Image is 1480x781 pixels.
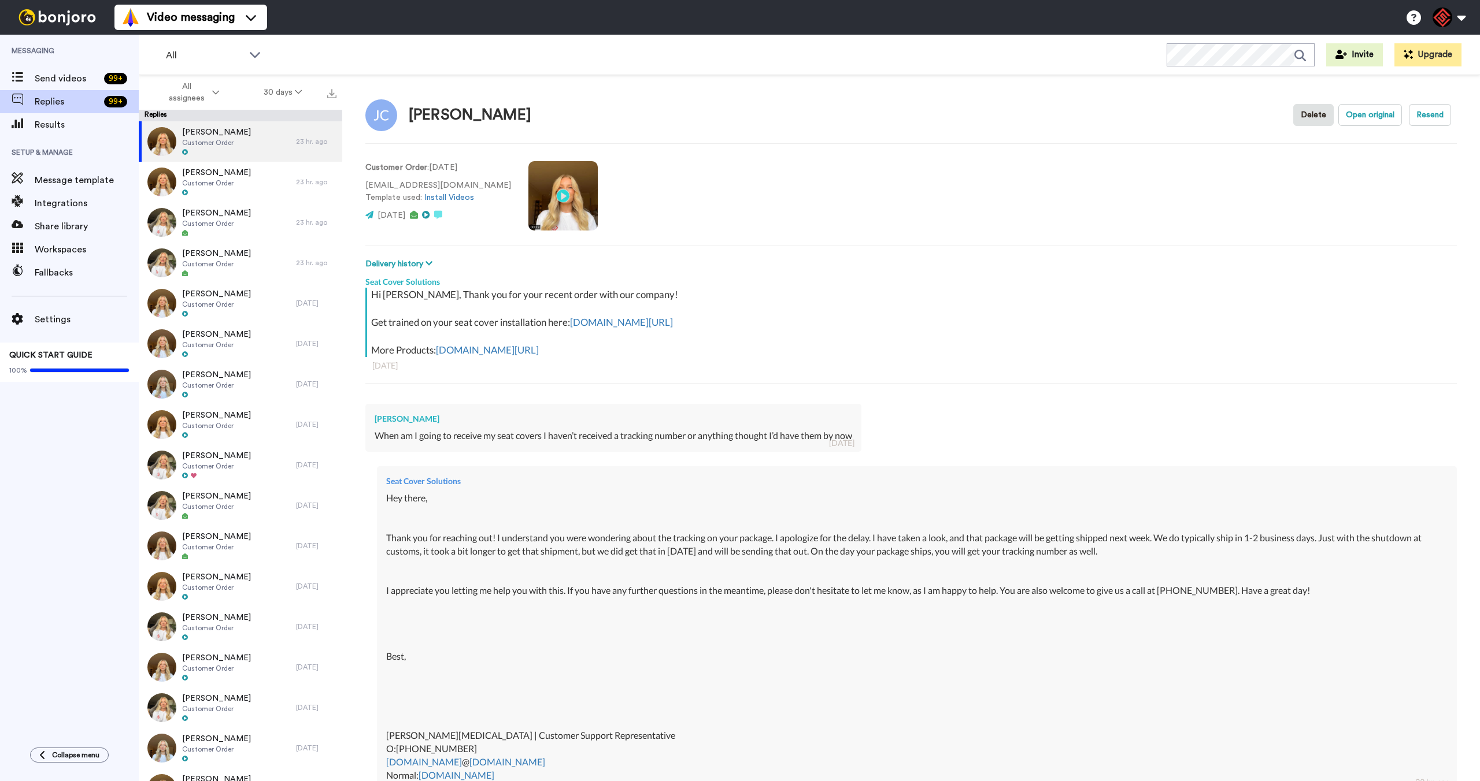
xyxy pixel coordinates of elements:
span: [PERSON_NAME] [182,571,251,583]
span: Message template [35,173,139,187]
span: [PERSON_NAME] [182,207,251,219]
span: [PERSON_NAME] [182,490,251,502]
img: bj-logo-header-white.svg [14,9,101,25]
span: [PERSON_NAME] [182,612,251,623]
img: Image of Joy Compton [365,99,397,131]
a: [PERSON_NAME]Customer Order[DATE] [139,445,342,485]
a: [PERSON_NAME]Customer Order[DATE] [139,607,342,647]
button: Invite [1326,43,1383,66]
span: Settings [35,313,139,326]
button: Delete [1293,104,1334,126]
div: 99 + [104,73,127,84]
img: fab79fc5-4c59-42fc-b3df-b39e7a1d96ef-thumb.jpg [147,451,176,479]
a: [DOMAIN_NAME] [469,756,545,767]
div: [DATE] [296,743,336,753]
img: 8be15c0c-c1cd-42da-8e47-bbfc9ea6e200-thumb.jpg [147,370,176,399]
a: [PERSON_NAME]Customer Order[DATE] [139,323,342,364]
a: [DOMAIN_NAME] [419,769,494,780]
img: 493b409d-c0ce-4000-bafd-65c16c828511-thumb.jpg [147,734,176,763]
div: [DATE] [829,437,854,449]
span: Workspaces [35,243,139,256]
button: Collapse menu [30,747,109,763]
img: 621f84f7-872d-4bd9-8bde-b5565161280b-thumb.jpg [147,248,176,277]
div: [DATE] [296,420,336,429]
button: Open original [1338,104,1402,126]
span: Customer Order [182,704,251,713]
a: [PERSON_NAME]Customer Order[DATE] [139,566,342,607]
span: Customer Order [182,340,251,349]
a: [PERSON_NAME]Customer Order23 hr. ago [139,243,342,283]
div: Replies [139,110,342,121]
span: Share library [35,220,139,233]
a: [PERSON_NAME]Customer Order[DATE] [139,526,342,566]
span: Customer Order [182,381,251,390]
a: [PERSON_NAME]Customer Order[DATE] [139,485,342,526]
div: [PERSON_NAME] [375,413,852,425]
span: [PERSON_NAME] [182,288,251,300]
span: [PERSON_NAME] [182,127,251,138]
a: [PERSON_NAME]Customer Order[DATE] [139,647,342,687]
span: [PERSON_NAME] [182,693,251,704]
span: 100% [9,366,27,375]
a: [PERSON_NAME]Customer Order[DATE] [139,687,342,728]
div: 23 hr. ago [296,177,336,187]
div: Seat Cover Solutions [386,475,1448,487]
div: [DATE] [372,360,1450,371]
img: 81818109-b6b2-401b-b799-429fc35070ae-thumb.jpg [147,329,176,358]
span: Customer Order [182,664,251,673]
span: [PERSON_NAME] [182,450,251,462]
div: [DATE] [296,501,336,510]
div: [DATE] [296,380,336,389]
span: Customer Order [182,462,251,471]
a: [PERSON_NAME]Customer Order[DATE] [139,364,342,404]
span: All [166,49,243,62]
img: d2686785-8f53-4271-8eae-b986a806cf62-thumb.jpg [147,572,176,601]
span: Customer Order [182,138,251,147]
span: Integrations [35,196,139,210]
div: When am I going to receive my seat covers I haven’t received a tracking number or anything though... [375,429,852,442]
span: Customer Order [182,502,251,511]
span: [PERSON_NAME] [182,248,251,259]
div: [DATE] [296,339,336,348]
div: [DATE] [296,582,336,591]
span: Customer Order [182,542,251,552]
span: Send videos [35,72,99,85]
span: [PERSON_NAME] [182,329,251,340]
button: Delivery history [365,258,436,270]
span: [PERSON_NAME] [182,531,251,542]
span: [PERSON_NAME] [182,733,251,745]
span: [PERSON_NAME] [182,369,251,381]
span: QUICK START GUIDE [9,351,92,359]
button: 30 days [242,82,324,103]
span: Customer Order [182,583,251,592]
div: 23 hr. ago [296,258,336,267]
span: Customer Order [182,259,251,269]
span: Customer Order [182,623,251,633]
div: 23 hr. ago [296,137,336,146]
a: [PERSON_NAME]Customer Order[DATE] [139,283,342,323]
span: Collapse menu [52,750,99,760]
span: Replies [35,95,99,109]
span: [PERSON_NAME] [182,167,251,178]
span: Customer Order [182,300,251,309]
span: Customer Order [182,219,251,228]
p: [EMAIL_ADDRESS][DOMAIN_NAME] Template used: [365,180,511,204]
img: a88ff0b3-e834-40dd-85ba-471e6ae919b1-thumb.jpg [147,653,176,682]
div: [DATE] [296,541,336,551]
span: [PERSON_NAME] [182,410,251,421]
div: [DATE] [296,663,336,672]
div: [DATE] [296,703,336,712]
span: All assignees [163,81,210,104]
p: : [DATE] [365,162,511,174]
button: Export all results that match these filters now. [324,84,340,101]
div: [DATE] [296,622,336,631]
img: 45efdfc6-45a4-4195-af5c-8697e36e7328-thumb.jpg [147,693,176,722]
strong: Customer Order [365,163,427,172]
img: 453e5551-d3b3-431d-842c-b478c13e573d-thumb.jpg [147,491,176,520]
div: 99 + [104,96,127,107]
img: 0347f727-b1cc-483f-856d-21d9f382fbbc-thumb.jpg [147,289,176,318]
span: Results [35,118,139,132]
a: [PERSON_NAME]Customer Order[DATE] [139,728,342,768]
div: Hi [PERSON_NAME], Thank you for your recent order with our company! Get trained on your seat cove... [371,288,1454,357]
